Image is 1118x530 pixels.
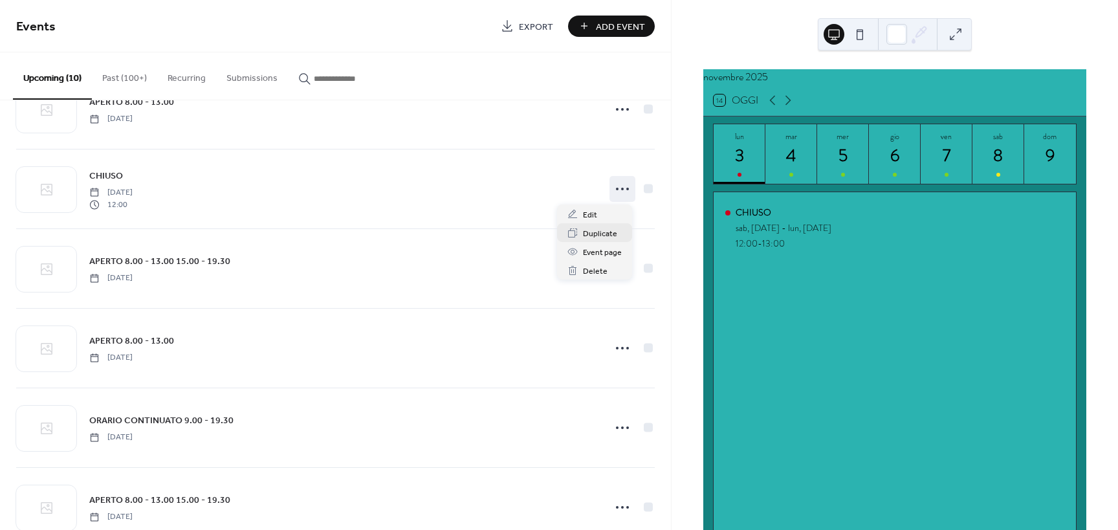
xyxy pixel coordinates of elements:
button: sab8 [972,124,1024,184]
div: ven [925,131,969,142]
button: gio6 [869,124,921,184]
span: CHIUSO [89,170,123,183]
a: APERTO 8.00 - 13.00 15.00 - 19.30 [89,254,230,269]
button: dom9 [1024,124,1076,184]
button: mar4 [765,124,817,184]
a: APERTO 8.00 - 13.00 [89,333,174,348]
div: 9 [1040,146,1061,167]
div: sab, [DATE] - lun, [DATE] [736,221,831,234]
a: APERTO 8.00 - 13.00 [89,94,174,109]
a: ORARIO CONTINUATO 9.00 - 19.30 [89,413,234,428]
div: 7 [936,146,958,167]
button: 14Oggi [709,91,763,109]
span: Edit [583,208,597,222]
span: ORARIO CONTINUATO 9.00 - 19.30 [89,414,234,428]
span: Duplicate [583,227,617,241]
div: 4 [781,146,802,167]
span: [DATE] [89,272,133,284]
button: Submissions [216,52,288,98]
span: APERTO 8.00 - 13.00 15.00 - 19.30 [89,255,230,269]
div: lun [718,131,762,142]
span: [DATE] [89,432,133,443]
span: [DATE] [89,511,133,523]
div: 8 [988,146,1009,167]
span: Events [16,14,56,39]
span: APERTO 8.00 - 13.00 [89,335,174,348]
a: Export [491,16,563,37]
button: Upcoming (10) [13,52,92,100]
span: Event page [583,246,622,259]
div: mer [821,131,865,142]
div: gio [873,131,917,142]
span: [DATE] [89,113,133,125]
span: APERTO 8.00 - 13.00 [89,96,174,109]
button: mer5 [817,124,869,184]
div: dom [1028,131,1072,142]
span: Delete [583,265,608,278]
div: 3 [729,146,751,167]
span: 12:00 [736,237,758,250]
span: [DATE] [89,187,133,199]
span: 12:00 [89,199,133,210]
button: Past (100+) [92,52,157,98]
div: sab [976,131,1020,142]
button: ven7 [921,124,972,184]
div: novembre 2025 [703,69,1086,85]
span: [DATE] [89,352,133,364]
span: - [758,237,762,250]
span: Add Event [596,20,645,34]
div: CHIUSO [736,206,831,219]
div: mar [769,131,813,142]
span: APERTO 8.00 - 13.00 15.00 - 19.30 [89,494,230,507]
span: 13:00 [762,237,785,250]
button: Recurring [157,52,216,98]
span: Export [519,20,553,34]
a: CHIUSO [89,168,123,183]
div: 6 [884,146,906,167]
a: APERTO 8.00 - 13.00 15.00 - 19.30 [89,492,230,507]
button: Add Event [568,16,655,37]
div: 5 [833,146,854,167]
button: lun3 [714,124,765,184]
